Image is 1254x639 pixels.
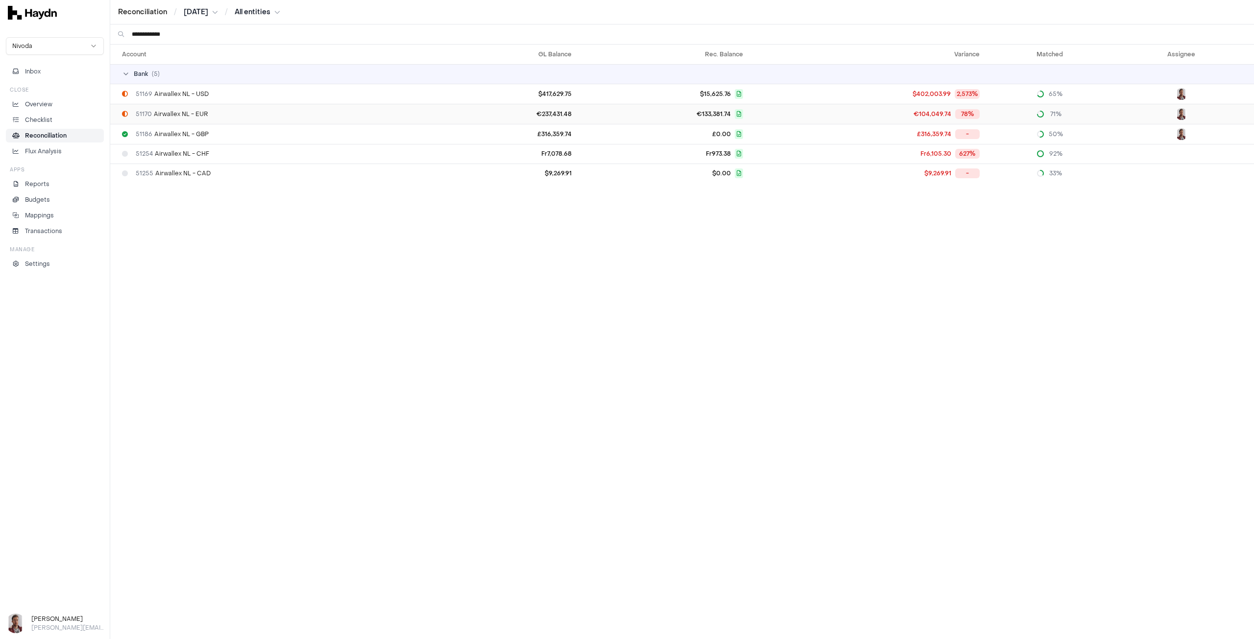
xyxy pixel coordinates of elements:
th: Assignee [1116,45,1254,64]
span: $9,269.91 [924,169,951,177]
h3: Close [10,86,29,94]
span: Airwallex NL - EUR [136,110,208,118]
p: [PERSON_NAME][EMAIL_ADDRESS][DOMAIN_NAME] [31,623,104,632]
span: €133,381.74 [697,110,731,118]
p: Reconciliation [25,131,67,140]
p: Mappings [25,211,54,220]
span: 50% [1048,130,1063,138]
span: 51254 [136,150,153,158]
p: Settings [25,260,50,268]
td: $417,629.75 [439,84,576,104]
a: Settings [6,257,104,271]
img: JP Smit [1176,128,1187,140]
span: Inbox [25,67,41,76]
span: $15,625.76 [700,90,731,98]
span: £0.00 [712,130,731,138]
div: 2,573% [955,89,980,99]
button: All entities [235,7,280,17]
a: Checklist [6,113,104,127]
a: Transactions [6,224,104,238]
span: 71% [1048,110,1063,118]
h3: Apps [10,166,24,173]
a: Budgets [6,193,104,207]
td: €237,431.48 [439,104,576,124]
td: Fr7,078.68 [439,144,576,164]
div: - [955,129,980,139]
h3: [PERSON_NAME] [31,615,104,623]
span: £316,359.74 [917,130,951,138]
h3: Manage [10,246,34,253]
p: Transactions [25,227,62,236]
td: £316,359.74 [439,124,576,144]
span: 51186 [136,130,152,138]
img: svg+xml,%3c [8,6,57,20]
th: Rec. Balance [576,45,747,64]
div: - [955,168,980,178]
span: Airwallex NL - CAD [136,169,211,177]
span: Airwallex NL - USD [136,90,209,98]
span: 33% [1048,169,1063,177]
img: JP Smit [1176,108,1187,120]
button: Inbox [6,65,104,78]
div: 78% [955,109,980,119]
span: 92% [1048,150,1063,158]
th: Account [110,45,439,64]
p: Overview [25,100,52,109]
span: $402,003.99 [913,90,951,98]
a: Reconciliation [118,7,167,17]
td: $9,269.91 [439,164,576,183]
span: / [172,7,179,17]
span: €104,049.74 [914,110,951,118]
span: Fr6,105.30 [920,150,951,158]
p: Checklist [25,116,52,124]
span: All entities [235,7,270,17]
span: Bank [134,70,148,78]
img: JP Smit [6,614,25,633]
div: 627% [955,149,980,159]
span: [DATE] [184,7,208,17]
th: Matched [984,45,1116,64]
span: $0.00 [712,169,731,177]
button: [DATE] [184,7,218,17]
span: Airwallex NL - CHF [136,150,209,158]
a: Reports [6,177,104,191]
nav: breadcrumb [118,7,280,17]
a: Reconciliation [6,129,104,142]
p: Reports [25,180,49,189]
span: Fr973.38 [706,150,731,158]
p: Flux Analysis [25,147,62,156]
img: JP Smit [1176,88,1187,100]
th: Variance [747,45,984,64]
span: 51169 [136,90,152,98]
th: GL Balance [439,45,576,64]
a: Overview [6,97,104,111]
p: Budgets [25,195,50,204]
span: 51170 [136,110,152,118]
a: Mappings [6,209,104,222]
span: 51255 [136,169,153,177]
span: Airwallex NL - GBP [136,130,209,138]
span: ( 5 ) [152,70,160,78]
a: Flux Analysis [6,144,104,158]
span: / [223,7,230,17]
span: 65% [1048,90,1063,98]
